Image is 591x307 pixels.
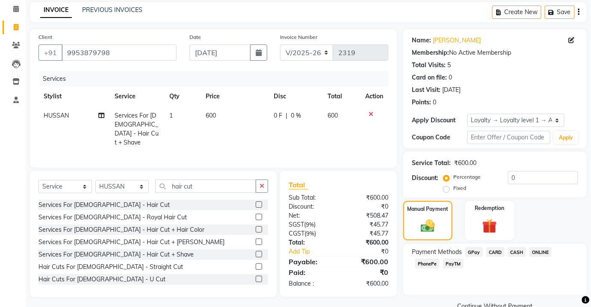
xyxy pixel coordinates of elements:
[282,257,339,267] div: Payable:
[40,3,72,18] a: INVOICE
[412,248,462,257] span: Payment Methods
[289,180,308,189] span: Total
[282,279,339,288] div: Balance :
[164,87,201,106] th: Qty
[412,98,431,107] div: Points:
[38,87,110,106] th: Stylist
[282,267,339,277] div: Paid:
[201,87,269,106] th: Price
[289,230,304,237] span: CGST
[554,131,578,144] button: Apply
[338,229,395,238] div: ₹45.77
[39,71,395,87] div: Services
[282,247,348,256] a: Add Tip
[412,116,467,125] div: Apply Discount
[328,112,338,119] span: 600
[169,112,173,119] span: 1
[38,225,204,234] div: Services For [DEMOGRAPHIC_DATA] - Hair Cut + Hair Color
[38,263,183,272] div: Hair Cuts For [DEMOGRAPHIC_DATA] - Straight Cut
[412,61,446,70] div: Total Visits:
[282,211,339,220] div: Net:
[338,193,395,202] div: ₹600.00
[38,201,170,210] div: Services For [DEMOGRAPHIC_DATA] - Hair Cut
[442,86,461,94] div: [DATE]
[189,33,201,41] label: Date
[475,204,505,212] label: Redemption
[417,218,439,234] img: _cash.svg
[453,184,466,192] label: Fixed
[412,48,578,57] div: No Active Membership
[62,44,177,61] input: Search by Name/Mobile/Email/Code
[289,221,304,228] span: SGST
[412,133,467,142] div: Coupon Code
[338,257,395,267] div: ₹600.00
[155,180,256,193] input: Search or Scan
[454,159,476,168] div: ₹600.00
[407,205,448,213] label: Manual Payment
[338,211,395,220] div: ₹508.47
[338,220,395,229] div: ₹45.77
[412,174,438,183] div: Discount:
[412,36,431,45] div: Name:
[306,221,314,228] span: 9%
[433,36,481,45] a: [PERSON_NAME]
[508,247,526,257] span: CASH
[38,213,187,222] div: Services For [DEMOGRAPHIC_DATA] - Royal Hair Cut
[433,98,436,107] div: 0
[449,73,452,82] div: 0
[291,111,301,120] span: 0 %
[282,220,339,229] div: ( )
[82,6,142,14] a: PREVIOUS INVOICES
[282,238,339,247] div: Total:
[443,259,464,269] span: PayTM
[110,87,165,106] th: Service
[465,247,483,257] span: GPay
[415,259,440,269] span: PhonePe
[338,202,395,211] div: ₹0
[412,159,451,168] div: Service Total:
[282,202,339,211] div: Discount:
[412,73,447,82] div: Card on file:
[348,247,395,256] div: ₹0
[44,112,69,119] span: HUSSAN
[115,112,159,146] span: Services For [DEMOGRAPHIC_DATA] - Hair Cut + Shave
[282,193,339,202] div: Sub Total:
[545,6,575,19] button: Save
[447,61,451,70] div: 5
[453,173,481,181] label: Percentage
[280,33,317,41] label: Invoice Number
[274,111,283,120] span: 0 F
[206,112,216,119] span: 600
[338,279,395,288] div: ₹600.00
[322,87,360,106] th: Total
[338,238,395,247] div: ₹600.00
[38,44,62,61] button: +91
[360,87,388,106] th: Action
[286,111,288,120] span: |
[486,247,505,257] span: CARD
[492,6,541,19] button: Create New
[338,267,395,277] div: ₹0
[282,229,339,238] div: ( )
[38,275,165,284] div: Hair Cuts For [DEMOGRAPHIC_DATA] - U Cut
[38,250,194,259] div: Services For [DEMOGRAPHIC_DATA] - Hair Cut + Shave
[38,33,52,41] label: Client
[467,131,551,144] input: Enter Offer / Coupon Code
[38,238,225,247] div: Services For [DEMOGRAPHIC_DATA] - Hair Cut + [PERSON_NAME]
[269,87,322,106] th: Disc
[306,230,314,237] span: 9%
[412,48,449,57] div: Membership:
[412,86,440,94] div: Last Visit:
[529,247,552,257] span: ONLINE
[478,217,502,236] img: _gift.svg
